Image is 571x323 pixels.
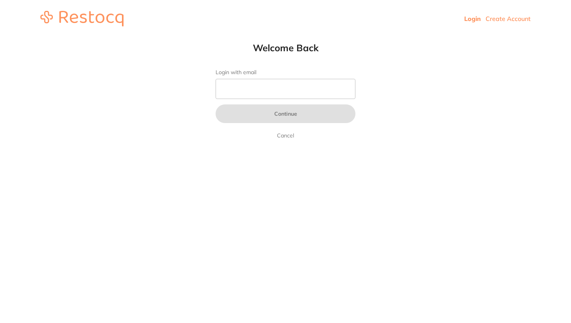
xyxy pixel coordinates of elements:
[216,69,355,76] label: Login with email
[216,104,355,123] button: Continue
[464,15,481,23] a: Login
[40,11,124,26] img: restocq_logo.svg
[275,131,296,140] a: Cancel
[486,15,531,23] a: Create Account
[200,42,371,54] h1: Welcome Back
